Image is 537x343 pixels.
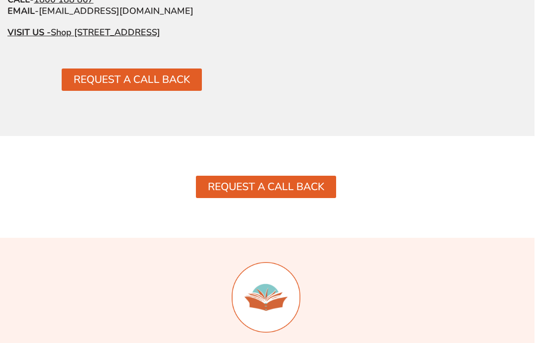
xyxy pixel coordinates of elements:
[74,74,190,85] span: REQUEST A CALL BACK
[208,182,324,192] span: REQUEST A CALL BACK
[7,26,51,38] b: VISIT US -
[196,176,336,198] a: REQUEST A CALL BACK
[7,5,35,17] b: EMAIL
[366,231,537,343] iframe: Chat Widget
[62,69,202,91] a: REQUEST A CALL BACK
[7,26,160,38] a: VISIT US -Shop [STREET_ADDRESS]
